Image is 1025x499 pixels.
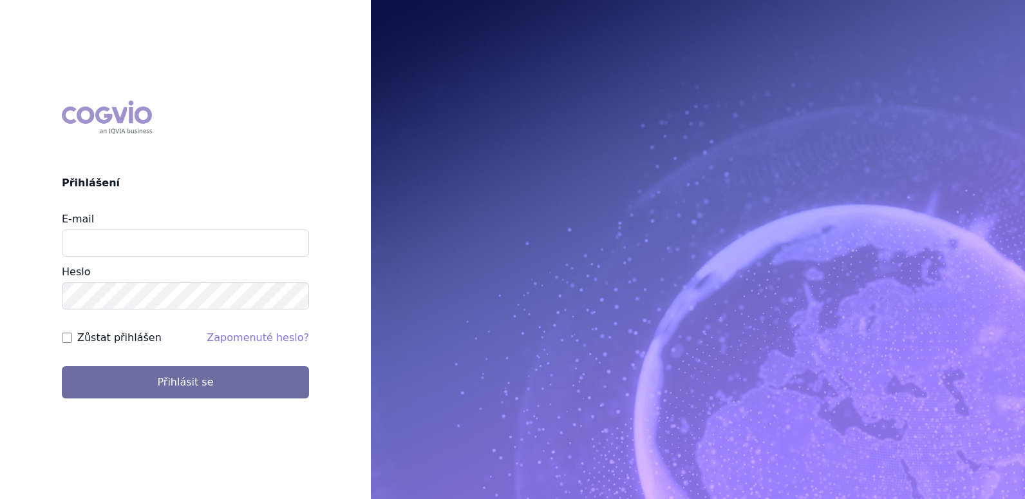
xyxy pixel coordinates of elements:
[62,266,90,278] label: Heslo
[62,213,94,225] label: E-mail
[207,331,309,344] a: Zapomenuté heslo?
[77,330,162,346] label: Zůstat přihlášen
[62,366,309,398] button: Přihlásit se
[62,101,152,134] div: COGVIO
[62,175,309,191] h2: Přihlášení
